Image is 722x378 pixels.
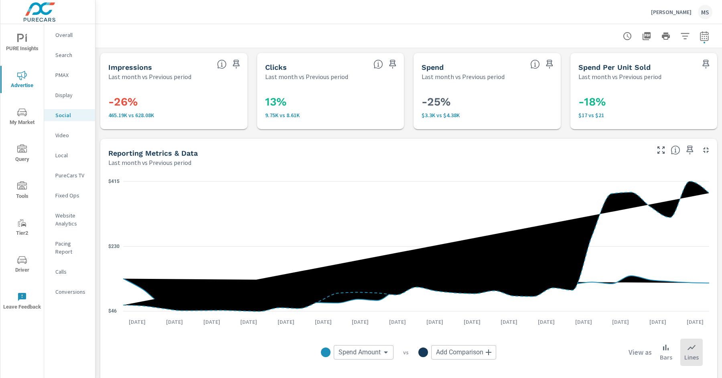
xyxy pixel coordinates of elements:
[578,63,651,71] h5: Spend Per Unit Sold
[44,189,95,201] div: Fixed Ops
[0,24,44,319] div: nav menu
[373,59,383,69] span: The number of times an ad was clicked by a consumer.
[700,144,712,156] button: Minimize Widget
[108,63,152,71] h5: Impressions
[532,318,560,326] p: [DATE]
[3,255,41,275] span: Driver
[123,318,151,326] p: [DATE]
[55,288,89,296] p: Conversions
[55,211,89,228] p: Website Analytics
[570,318,598,326] p: [DATE]
[431,345,496,360] div: Add Comparison
[386,58,399,71] span: Save this to your personalized report
[339,348,381,356] span: Spend Amount
[458,318,486,326] p: [DATE]
[235,318,263,326] p: [DATE]
[660,352,672,362] p: Bars
[393,349,418,356] p: vs
[606,318,635,326] p: [DATE]
[44,89,95,101] div: Display
[700,58,712,71] span: Save this to your personalized report
[658,28,674,44] button: Print Report
[681,318,709,326] p: [DATE]
[44,286,95,298] div: Conversions
[543,58,556,71] span: Save this to your personalized report
[44,266,95,278] div: Calls
[578,72,661,81] p: Last month vs Previous period
[230,58,243,71] span: Save this to your personalized report
[55,191,89,199] p: Fixed Ops
[696,28,712,44] button: Select Date Range
[3,292,41,312] span: Leave Feedback
[55,240,89,256] p: Pacing Report
[3,181,41,201] span: Tools
[44,238,95,258] div: Pacing Report
[265,112,396,118] p: 9,753 vs 8,613
[108,179,120,184] text: $415
[530,59,540,69] span: The amount of money spent on advertising during the period.
[55,51,89,59] p: Search
[639,28,655,44] button: "Export Report to PDF"
[655,144,667,156] button: Make Fullscreen
[160,318,189,326] p: [DATE]
[578,112,710,118] p: $17 vs $21
[108,95,239,109] h3: -26%
[3,71,41,90] span: Advertise
[3,34,41,53] span: PURE Insights
[44,49,95,61] div: Search
[578,95,710,109] h3: -18%
[422,72,505,81] p: Last month vs Previous period
[422,95,553,109] h3: -25%
[55,91,89,99] p: Display
[644,318,672,326] p: [DATE]
[383,318,412,326] p: [DATE]
[265,95,396,109] h3: 13%
[108,244,120,249] text: $230
[108,149,198,157] h5: Reporting Metrics & Data
[698,5,712,19] div: MS
[108,112,239,118] p: 465,187 vs 628,084
[55,151,89,159] p: Local
[3,144,41,164] span: Query
[309,318,337,326] p: [DATE]
[3,218,41,238] span: Tier2
[671,145,680,155] span: Understand Social data over time and see how metrics compare to each other.
[108,308,117,314] text: $46
[334,345,393,360] div: Spend Amount
[44,69,95,81] div: PMAX
[44,29,95,41] div: Overall
[44,129,95,141] div: Video
[265,72,348,81] p: Last month vs Previous period
[55,171,89,179] p: PureCars TV
[55,31,89,39] p: Overall
[684,352,699,362] p: Lines
[629,348,652,356] h6: View as
[44,109,95,121] div: Social
[265,63,287,71] h5: Clicks
[422,63,444,71] h5: Spend
[3,108,41,127] span: My Market
[55,268,89,276] p: Calls
[436,348,483,356] span: Add Comparison
[683,144,696,156] span: Save this to your personalized report
[198,318,226,326] p: [DATE]
[651,8,692,16] p: [PERSON_NAME]
[108,72,191,81] p: Last month vs Previous period
[44,209,95,230] div: Website Analytics
[55,131,89,139] p: Video
[677,28,693,44] button: Apply Filters
[422,112,553,118] p: $3,302 vs $4,375
[55,111,89,119] p: Social
[44,149,95,161] div: Local
[272,318,300,326] p: [DATE]
[421,318,449,326] p: [DATE]
[55,71,89,79] p: PMAX
[44,169,95,181] div: PureCars TV
[495,318,523,326] p: [DATE]
[346,318,374,326] p: [DATE]
[217,59,227,69] span: The number of times an ad was shown on your behalf.
[108,158,191,167] p: Last month vs Previous period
